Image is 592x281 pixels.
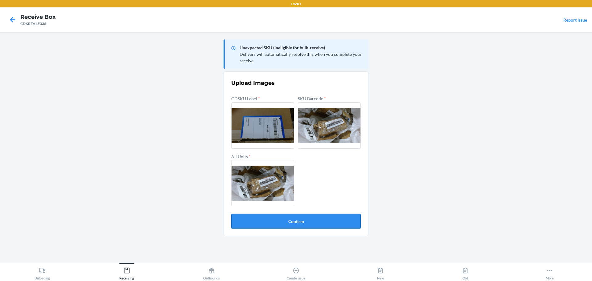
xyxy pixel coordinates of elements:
button: New [338,263,423,280]
label: CDSKU Label [231,96,260,101]
button: Receiving [84,263,169,280]
button: Create Issue [254,263,338,280]
div: Outbounds [203,265,220,280]
p: Unexpected SKU (Ineligible for bulk-receive) [240,44,364,51]
div: CDKRZV4F336 [20,21,56,27]
button: Old [423,263,507,280]
label: All Units [231,154,251,159]
button: More [508,263,592,280]
div: Old [462,265,469,280]
label: SKU Barcode [298,96,326,101]
div: Create Issue [287,265,305,280]
p: EWR1 [291,1,302,7]
div: New [377,265,384,280]
div: Unloading [35,265,50,280]
div: Receiving [119,265,134,280]
button: Outbounds [169,263,254,280]
a: Report Issue [563,17,587,23]
p: Deliverr will automatically resolve this when you complete your receive. [240,51,364,64]
button: Confirm [231,214,361,229]
h3: Upload Images [231,79,361,87]
h4: Receive Box [20,13,56,21]
div: More [546,265,554,280]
